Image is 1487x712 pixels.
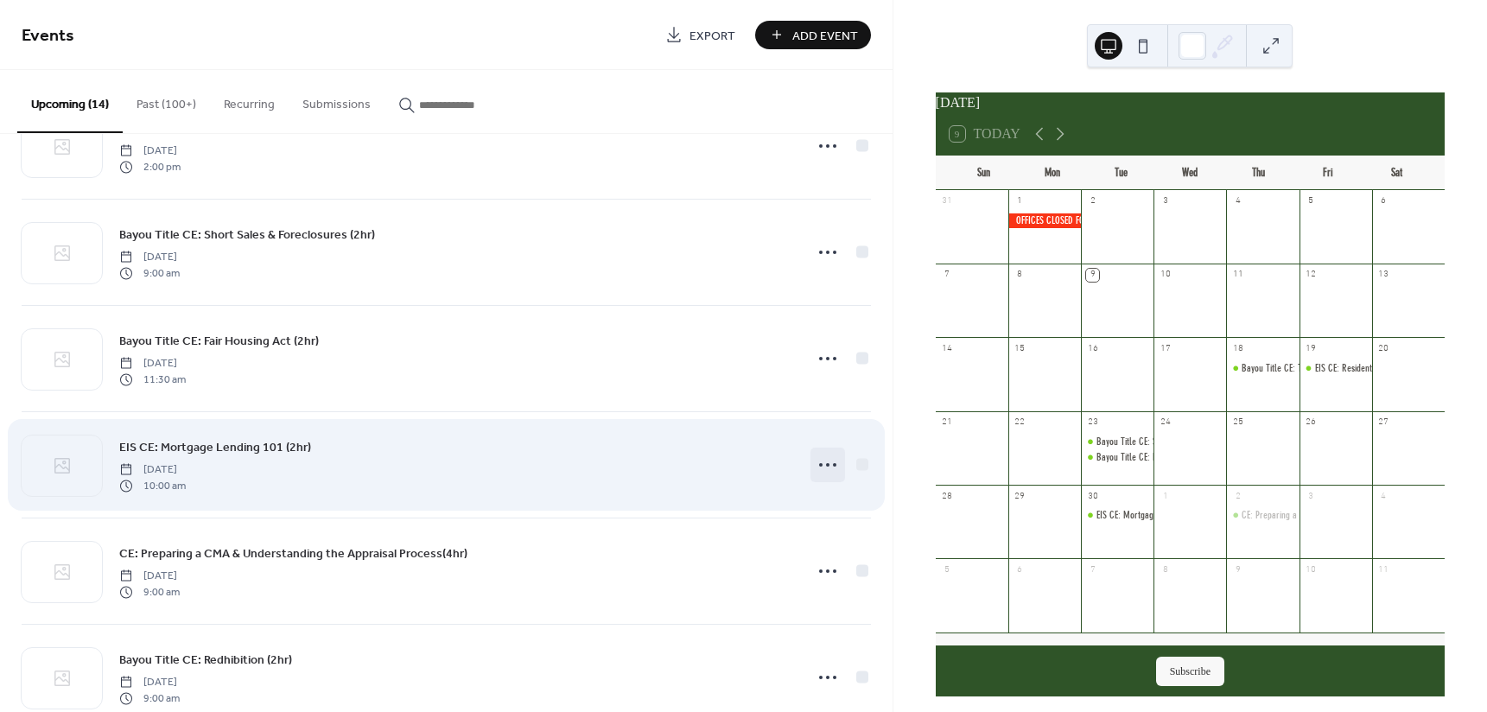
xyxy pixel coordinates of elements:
[119,437,311,457] a: EIS CE: Mortgage Lending 101 (2hr)
[119,265,180,281] span: 9:00 am
[941,416,954,429] div: 21
[1377,490,1390,503] div: 4
[119,225,375,245] a: Bayou Title CE: Short Sales & Foreclosures (2hr)
[1096,508,1223,523] div: EIS CE: Mortgage Lending 101 (2hr)
[1014,269,1026,282] div: 8
[1014,342,1026,355] div: 15
[941,342,954,355] div: 14
[1159,490,1172,503] div: 1
[689,27,735,45] span: Export
[1305,195,1318,208] div: 5
[1014,195,1026,208] div: 1
[1096,450,1231,465] div: Bayou Title CE: Fair Housing Act (2hr)
[210,70,289,131] button: Recurring
[1081,435,1153,449] div: Bayou Title CE: Short Sales & Foreclosures (2hr)
[119,650,292,670] a: Bayou Title CE: Redhibition (2hr)
[1087,156,1156,190] div: Tue
[941,563,954,576] div: 5
[1242,361,1449,376] div: Bayou Title CE: Title 4 - Won't You Be My Neighbor? (2hr)
[1231,563,1244,576] div: 9
[1159,195,1172,208] div: 3
[1086,490,1099,503] div: 30
[119,584,180,600] span: 9:00 am
[1081,508,1153,523] div: EIS CE: Mortgage Lending 101 (2hr)
[1377,269,1390,282] div: 13
[1377,416,1390,429] div: 27
[119,439,311,457] span: EIS CE: Mortgage Lending 101 (2hr)
[119,478,186,493] span: 10:00 am
[1305,269,1318,282] div: 12
[941,195,954,208] div: 31
[119,544,467,563] a: CE: Preparing a CMA & Understanding the Appraisal Process(4hr)
[119,545,467,563] span: CE: Preparing a CMA & Understanding the Appraisal Process(4hr)
[1159,563,1172,576] div: 8
[119,675,180,690] span: [DATE]
[1362,156,1431,190] div: Sat
[1155,156,1224,190] div: Wed
[119,652,292,670] span: Bayou Title CE: Redhibition (2hr)
[1300,361,1372,376] div: EIS CE: Residential Flood Insurance for the Louisiana Dweller (2hr)
[119,372,186,387] span: 11:30 am
[1305,490,1318,503] div: 3
[119,331,319,351] a: Bayou Title CE: Fair Housing Act (2hr)
[1231,269,1244,282] div: 11
[1014,490,1026,503] div: 29
[119,159,181,175] span: 2:00 pm
[119,333,319,351] span: Bayou Title CE: Fair Housing Act (2hr)
[941,269,954,282] div: 7
[119,356,186,372] span: [DATE]
[1242,508,1477,523] div: CE: Preparing a CMA & Understanding the Appraisal Process(4hr)
[950,156,1019,190] div: Sun
[119,690,180,706] span: 9:00 am
[1305,342,1318,355] div: 19
[22,19,74,53] span: Events
[1377,342,1390,355] div: 20
[1377,195,1390,208] div: 6
[1231,342,1244,355] div: 18
[1226,508,1299,523] div: CE: Preparing a CMA & Understanding the Appraisal Process(4hr)
[1231,490,1244,503] div: 2
[1156,657,1224,686] button: Subscribe
[123,70,210,131] button: Past (100+)
[936,92,1445,113] div: [DATE]
[1086,269,1099,282] div: 9
[1008,213,1081,228] div: OFFICES CLOSED FOR LABOR DAY OBSERVANCE
[1081,450,1153,465] div: Bayou Title CE: Fair Housing Act (2hr)
[1086,342,1099,355] div: 16
[1159,416,1172,429] div: 24
[1305,563,1318,576] div: 10
[1231,195,1244,208] div: 4
[1159,269,1172,282] div: 10
[119,143,181,159] span: [DATE]
[119,462,186,478] span: [DATE]
[792,27,858,45] span: Add Event
[1226,361,1299,376] div: Bayou Title CE: Title 4 - Won't You Be My Neighbor? (2hr)
[119,250,180,265] span: [DATE]
[1231,416,1244,429] div: 25
[1018,156,1087,190] div: Mon
[941,490,954,503] div: 28
[1014,563,1026,576] div: 6
[119,569,180,584] span: [DATE]
[1159,342,1172,355] div: 17
[652,21,748,49] a: Export
[1377,563,1390,576] div: 11
[1096,435,1270,449] div: Bayou Title CE: Short Sales & Foreclosures (2hr)
[1305,416,1318,429] div: 26
[17,70,123,133] button: Upcoming (14)
[1293,156,1363,190] div: Fri
[1086,563,1099,576] div: 7
[119,226,375,245] span: Bayou Title CE: Short Sales & Foreclosures (2hr)
[1014,416,1026,429] div: 22
[1086,416,1099,429] div: 23
[1086,195,1099,208] div: 2
[755,21,871,49] button: Add Event
[289,70,384,131] button: Submissions
[1224,156,1293,190] div: Thu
